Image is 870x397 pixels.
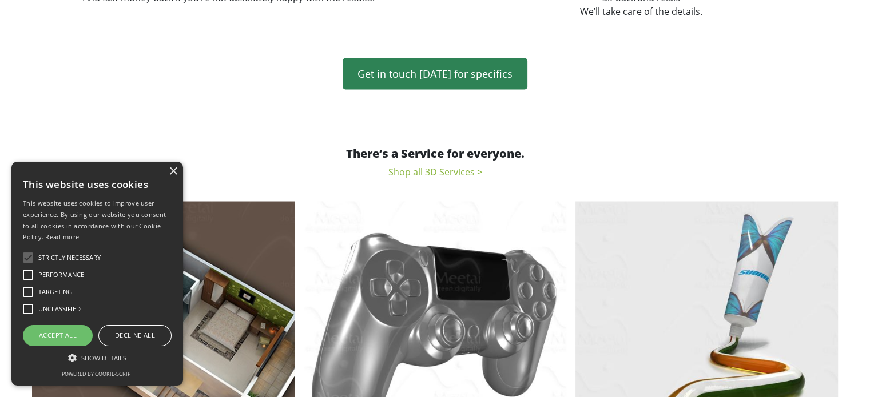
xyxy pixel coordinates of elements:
div: Accept all [23,325,93,346]
a: Read more [45,232,79,241]
a: Powered by cookie-script [62,370,133,378]
div: Decline all [98,325,172,346]
div: Close [169,167,177,176]
strong: There’s a Service for everyone. [346,145,525,161]
div: This website uses cookies [23,170,172,198]
a: Shop all 3D Services > [388,165,482,178]
div: Show details [23,352,172,363]
span: Targeting [38,287,72,297]
span: Strictly necessary [38,253,101,263]
span: Unclassified [38,304,81,314]
span: Performance [38,270,84,280]
span: Show details [81,354,126,362]
a: Get in touch [DATE] for specifics [343,58,527,89]
span: This website uses cookies to improve user experience. By using our website you consent to all coo... [23,199,166,241]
